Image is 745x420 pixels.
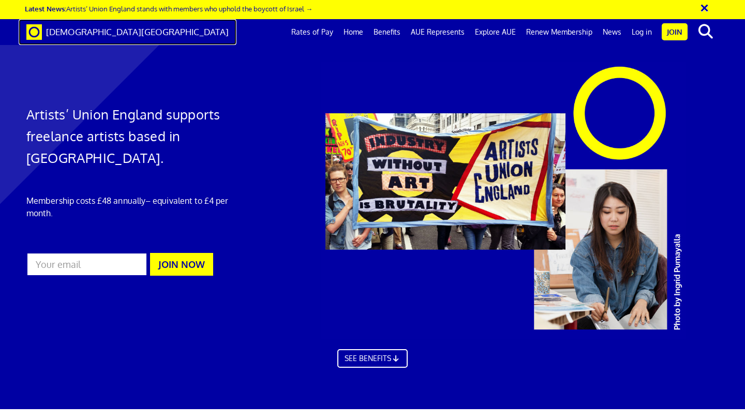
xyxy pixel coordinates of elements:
a: Latest News:Artists’ Union England stands with members who uphold the boycott of Israel → [25,4,312,13]
p: Membership costs £48 annually – equivalent to £4 per month. [26,194,247,219]
span: [DEMOGRAPHIC_DATA][GEOGRAPHIC_DATA] [46,26,229,37]
button: JOIN NOW [150,253,213,276]
a: Explore AUE [470,19,521,45]
a: Brand [DEMOGRAPHIC_DATA][GEOGRAPHIC_DATA] [19,19,236,45]
button: search [690,21,721,42]
strong: Latest News: [25,4,66,13]
a: Join [662,23,688,40]
a: Rates of Pay [286,19,338,45]
a: Log in [627,19,657,45]
h1: Artists’ Union England supports freelance artists based in [GEOGRAPHIC_DATA]. [26,103,247,169]
a: SEE BENEFITS [337,349,408,368]
input: Your email [26,252,147,276]
a: Benefits [368,19,406,45]
a: News [598,19,627,45]
a: AUE Represents [406,19,470,45]
a: Home [338,19,368,45]
a: Renew Membership [521,19,598,45]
